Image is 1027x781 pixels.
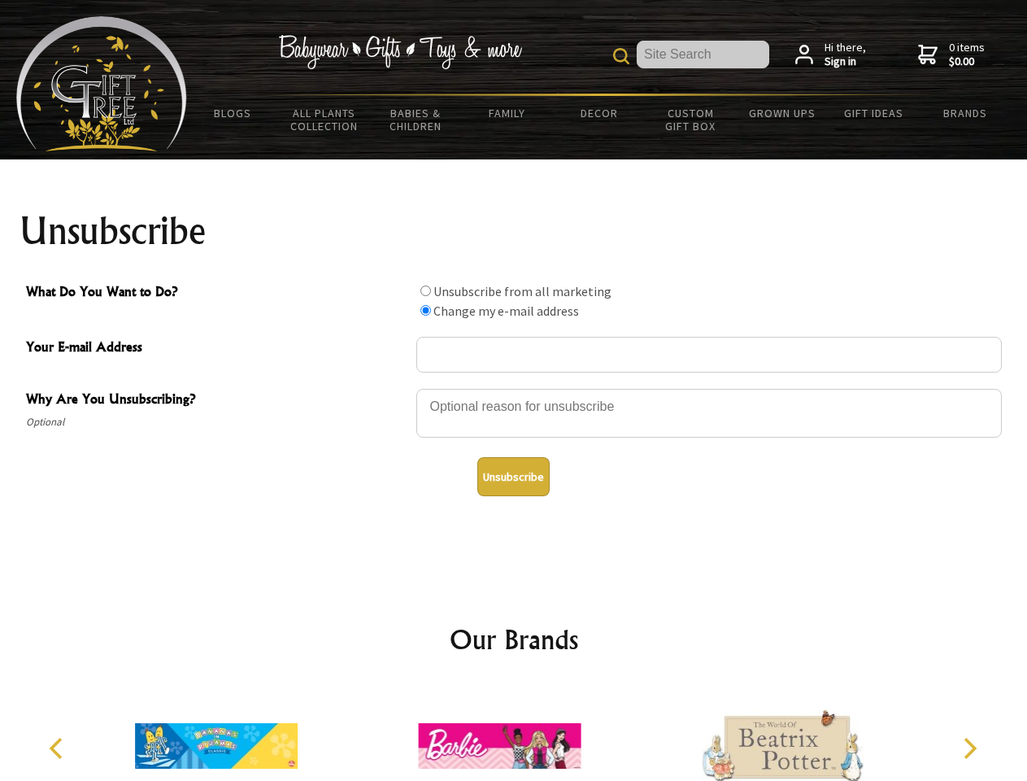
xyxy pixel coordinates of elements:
[26,281,408,305] span: What Do You Want to Do?
[279,96,371,143] a: All Plants Collection
[187,96,279,130] a: BLOGS
[637,41,769,68] input: Site Search
[920,96,1012,130] a: Brands
[433,283,611,299] label: Unsubscribe from all marketing
[433,303,579,319] label: Change my e-mail address
[420,305,431,316] input: What Do You Want to Do?
[825,41,866,69] span: Hi there,
[795,41,866,69] a: Hi there,Sign in
[477,457,550,496] button: Unsubscribe
[918,41,985,69] a: 0 items$0.00
[26,389,408,412] span: Why Are You Unsubscribing?
[26,412,408,432] span: Optional
[462,96,554,130] a: Family
[278,35,522,69] img: Babywear - Gifts - Toys & more
[645,96,737,143] a: Custom Gift Box
[949,55,985,69] strong: $0.00
[33,620,995,659] h2: Our Brands
[613,48,629,64] img: product search
[420,286,431,296] input: What Do You Want to Do?
[20,212,1008,251] h1: Unsubscribe
[416,337,1002,373] input: Your E-mail Address
[370,96,462,143] a: Babies & Children
[41,731,76,766] button: Previous
[828,96,920,130] a: Gift Ideas
[951,731,987,766] button: Next
[553,96,645,130] a: Decor
[949,40,985,69] span: 0 items
[825,55,866,69] strong: Sign in
[16,16,187,151] img: Babyware - Gifts - Toys and more...
[736,96,828,130] a: Grown Ups
[416,389,1002,438] textarea: Why Are You Unsubscribing?
[26,337,408,360] span: Your E-mail Address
